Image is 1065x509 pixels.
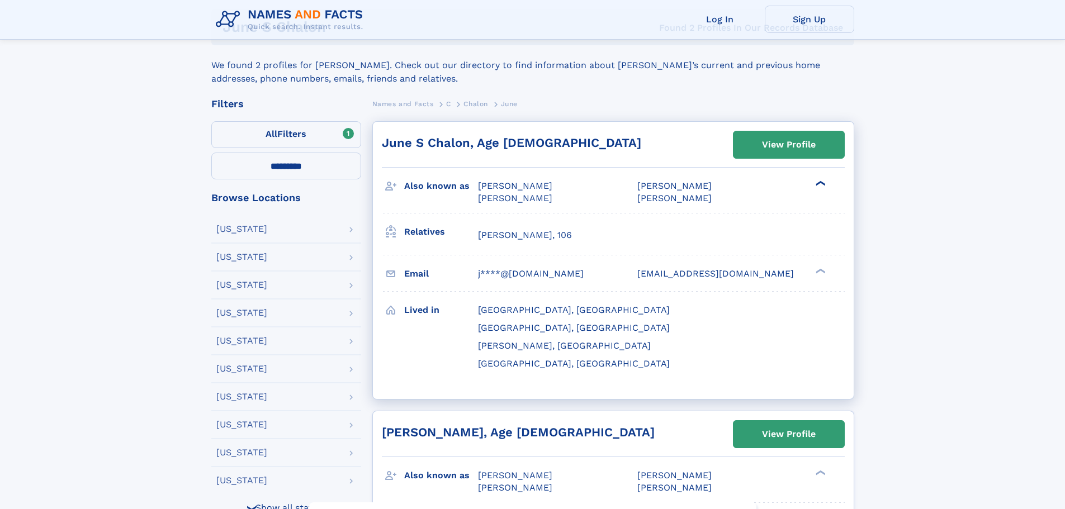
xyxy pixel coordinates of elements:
[463,100,488,108] span: Chalon
[216,336,267,345] div: [US_STATE]
[211,4,372,35] img: Logo Names and Facts
[216,225,267,234] div: [US_STATE]
[216,392,267,401] div: [US_STATE]
[637,470,712,481] span: [PERSON_NAME]
[637,268,794,279] span: [EMAIL_ADDRESS][DOMAIN_NAME]
[637,482,712,493] span: [PERSON_NAME]
[478,358,670,369] span: [GEOGRAPHIC_DATA], [GEOGRAPHIC_DATA]
[762,132,816,158] div: View Profile
[762,421,816,447] div: View Profile
[211,45,854,85] div: We found 2 profiles for [PERSON_NAME]. Check out our directory to find information about [PERSON_...
[372,97,434,111] a: Names and Facts
[478,229,572,241] a: [PERSON_NAME], 106
[637,193,712,203] span: [PERSON_NAME]
[266,129,277,139] span: All
[463,97,488,111] a: Chalon
[404,301,478,320] h3: Lived in
[478,193,552,203] span: [PERSON_NAME]
[478,470,552,481] span: [PERSON_NAME]
[478,180,552,191] span: [PERSON_NAME]
[733,131,844,158] a: View Profile
[216,280,267,289] div: [US_STATE]
[813,469,826,477] div: ❯
[216,420,267,429] div: [US_STATE]
[216,364,267,373] div: [US_STATE]
[382,425,655,439] a: [PERSON_NAME], Age [DEMOGRAPHIC_DATA]
[446,97,451,111] a: C
[211,193,361,203] div: Browse Locations
[446,100,451,108] span: C
[216,308,267,317] div: [US_STATE]
[813,267,826,274] div: ❯
[404,466,478,485] h3: Also known as
[216,253,267,261] div: [US_STATE]
[211,99,361,109] div: Filters
[216,448,267,457] div: [US_STATE]
[478,340,651,351] span: [PERSON_NAME], [GEOGRAPHIC_DATA]
[675,6,765,33] a: Log In
[382,136,641,150] a: June S Chalon, Age [DEMOGRAPHIC_DATA]
[404,222,478,241] h3: Relatives
[478,482,552,493] span: [PERSON_NAME]
[637,180,712,191] span: [PERSON_NAME]
[478,322,670,333] span: [GEOGRAPHIC_DATA], [GEOGRAPHIC_DATA]
[404,264,478,283] h3: Email
[765,6,854,33] a: Sign Up
[216,476,267,485] div: [US_STATE]
[813,180,826,187] div: ❯
[211,121,361,148] label: Filters
[501,100,518,108] span: June
[478,305,670,315] span: [GEOGRAPHIC_DATA], [GEOGRAPHIC_DATA]
[404,177,478,196] h3: Also known as
[733,421,844,448] a: View Profile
